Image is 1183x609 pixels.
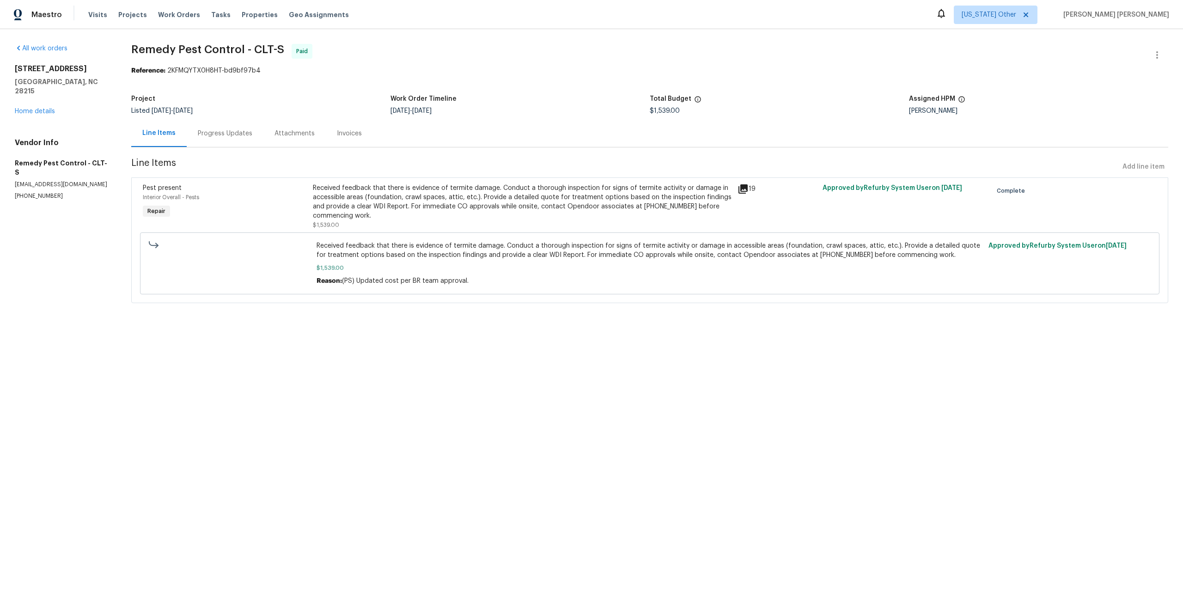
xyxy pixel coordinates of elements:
h5: [GEOGRAPHIC_DATA], NC 28215 [15,77,109,96]
h5: Work Order Timeline [390,96,457,102]
span: [DATE] [173,108,193,114]
div: 19 [738,183,817,195]
span: Approved by Refurby System User on [988,243,1127,249]
span: [US_STATE] Other [962,10,1016,19]
span: (PS) Updated cost per BR team approval. [342,278,469,284]
span: [DATE] [1106,243,1127,249]
span: - [390,108,432,114]
span: Paid [296,47,311,56]
div: Progress Updates [198,129,252,138]
span: $1,539.00 [313,222,339,228]
span: [DATE] [941,185,962,191]
span: Properties [242,10,278,19]
span: The total cost of line items that have been proposed by Opendoor. This sum includes line items th... [694,96,701,108]
span: Visits [88,10,107,19]
span: The hpm assigned to this work order. [958,96,965,108]
h2: [STREET_ADDRESS] [15,64,109,73]
div: 2KFMQYTX0H8HT-bd9bf97b4 [131,66,1168,75]
h5: Total Budget [650,96,691,102]
span: $1,539.00 [650,108,680,114]
p: [EMAIL_ADDRESS][DOMAIN_NAME] [15,181,109,189]
span: [DATE] [390,108,410,114]
a: Home details [15,108,55,115]
span: Reason: [317,278,342,284]
span: Geo Assignments [289,10,349,19]
span: [PERSON_NAME] [PERSON_NAME] [1060,10,1169,19]
span: Tasks [211,12,231,18]
div: Line Items [142,128,176,138]
div: [PERSON_NAME] [909,108,1168,114]
span: Maestro [31,10,62,19]
div: Attachments [274,129,315,138]
span: Complete [997,186,1029,195]
div: Invoices [337,129,362,138]
span: Projects [118,10,147,19]
span: Repair [144,207,169,216]
span: Interior Overall - Pests [143,195,199,200]
div: Received feedback that there is evidence of termite damage. Conduct a thorough inspection for sig... [313,183,732,220]
span: Approved by Refurby System User on [823,185,962,191]
h5: Project [131,96,155,102]
h5: Assigned HPM [909,96,955,102]
p: [PHONE_NUMBER] [15,192,109,200]
span: [DATE] [412,108,432,114]
span: [DATE] [152,108,171,114]
h4: Vendor Info [15,138,109,147]
span: Line Items [131,158,1119,176]
h5: Remedy Pest Control - CLT-S [15,158,109,177]
a: All work orders [15,45,67,52]
b: Reference: [131,67,165,74]
span: Pest present [143,185,182,191]
span: - [152,108,193,114]
span: Work Orders [158,10,200,19]
span: Listed [131,108,193,114]
span: $1,539.00 [317,263,982,273]
span: Remedy Pest Control - CLT-S [131,44,284,55]
span: Received feedback that there is evidence of termite damage. Conduct a thorough inspection for sig... [317,241,982,260]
